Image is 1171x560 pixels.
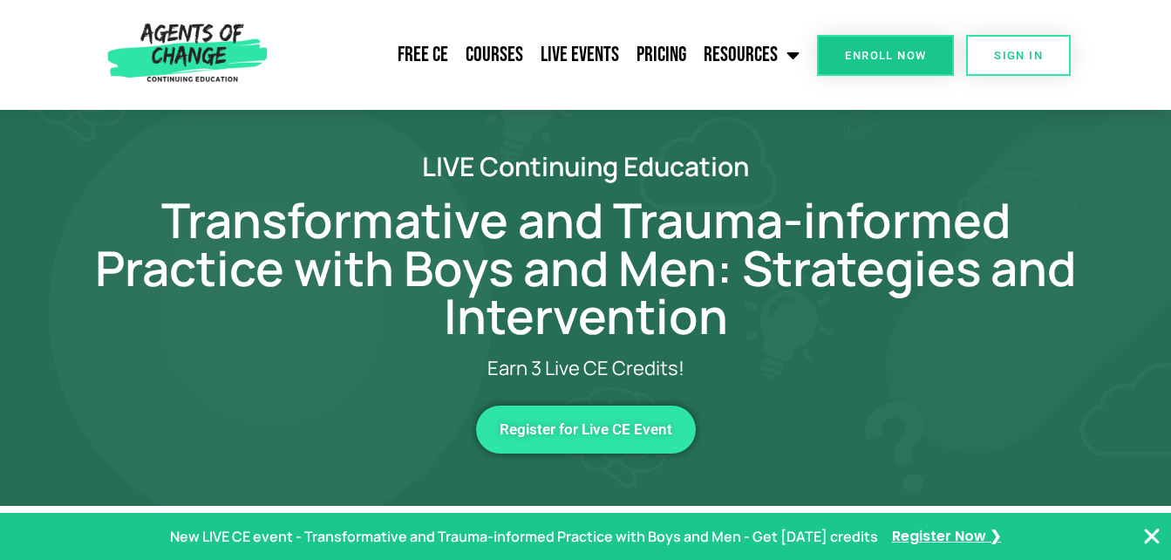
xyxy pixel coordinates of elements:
a: Enroll Now [817,35,954,76]
a: Register for Live CE Event [476,406,696,454]
a: Free CE [389,33,457,77]
p: Earn 3 Live CE Credits! [159,358,1013,379]
span: Enroll Now [845,50,926,61]
button: Close Banner [1141,526,1162,547]
a: Resources [695,33,808,77]
a: Live Events [532,33,628,77]
h1: Transformative and Trauma-informed Practice with Boys and Men: Strategies and Intervention [89,196,1083,340]
a: SIGN IN [966,35,1071,76]
h2: LIVE Continuing Education [89,154,1083,179]
span: SIGN IN [994,50,1043,61]
a: Courses [457,33,532,77]
p: New LIVE CE event - Transformative and Trauma-informed Practice with Boys and Men - Get [DATE] cr... [170,524,878,550]
span: Register for Live CE Event [500,422,672,437]
a: Pricing [628,33,695,77]
a: Register Now ❯ [892,524,1001,550]
nav: Menu [275,33,808,77]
